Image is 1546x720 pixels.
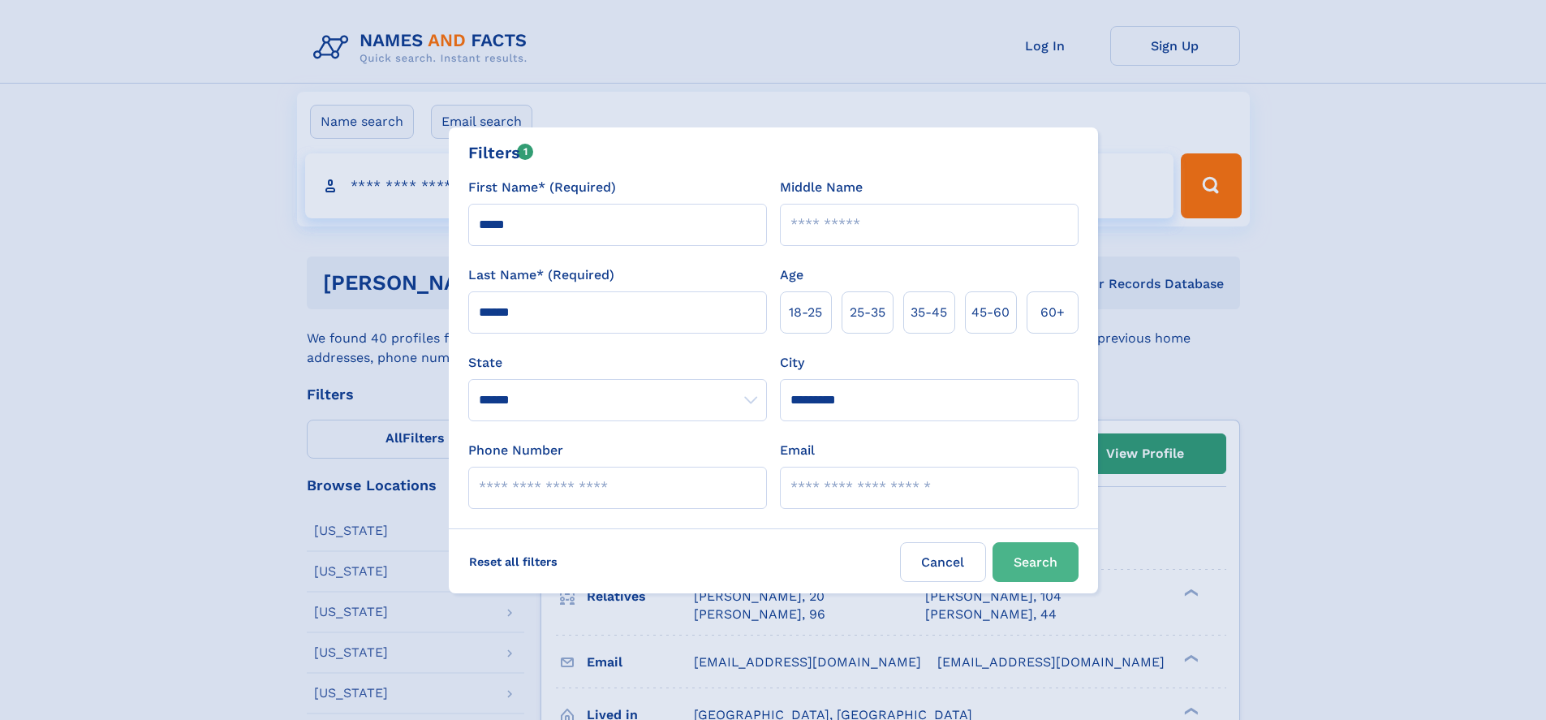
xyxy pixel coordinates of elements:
label: City [780,353,804,373]
label: State [468,353,767,373]
label: Reset all filters [459,542,568,581]
span: 25‑35 [850,303,885,322]
label: Phone Number [468,441,563,460]
label: First Name* (Required) [468,178,616,197]
label: Email [780,441,815,460]
button: Search [993,542,1079,582]
span: 60+ [1040,303,1065,322]
span: 35‑45 [911,303,947,322]
label: Age [780,265,803,285]
label: Middle Name [780,178,863,197]
div: Filters [468,140,534,165]
label: Last Name* (Required) [468,265,614,285]
label: Cancel [900,542,986,582]
span: 45‑60 [971,303,1010,322]
span: 18‑25 [789,303,822,322]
